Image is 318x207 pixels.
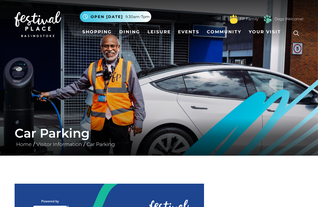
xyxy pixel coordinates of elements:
a: Visitor Information [35,141,84,147]
a: Community [204,26,244,38]
a: Your Visit [246,26,287,38]
a: Shopping [80,26,114,38]
a: Leisure [145,26,173,38]
h1: Car Parking [15,126,303,141]
a: Dogs Welcome! [275,16,303,22]
a: Home [15,141,33,147]
a: Dining [117,26,143,38]
img: Festival Place Logo [15,11,61,37]
a: Events [175,26,202,38]
a: Car Parking [85,141,116,147]
span: Your Visit [249,29,281,35]
div: / / [10,126,308,148]
a: FP Family [240,16,258,22]
span: 9.30am-7pm [125,14,150,20]
span: Open [DATE] [91,14,123,20]
button: Open [DATE] 9.30am-7pm [80,11,151,22]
